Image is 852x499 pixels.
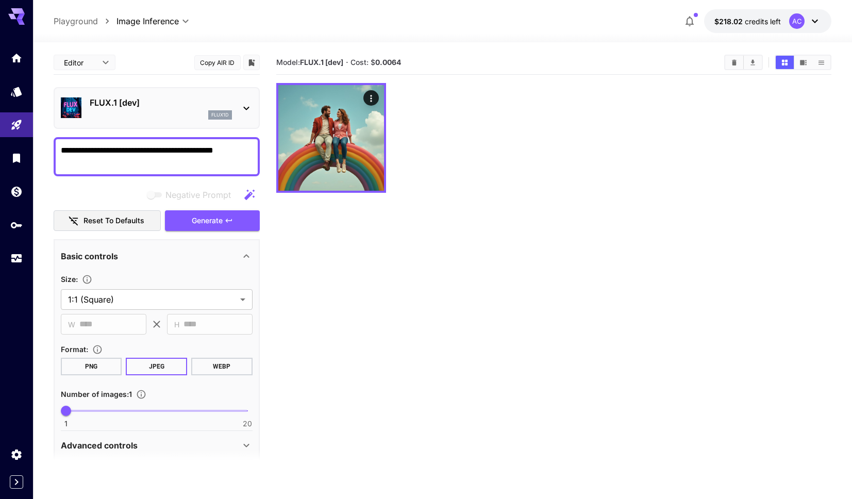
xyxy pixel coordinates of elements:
button: Clear All [725,56,743,69]
span: Size : [61,275,78,284]
button: Adjust the dimensions of the generated image by specifying its width and height in pixels, or sel... [78,274,96,285]
p: FLUX.1 [dev] [90,96,232,109]
span: H [174,319,179,330]
b: 0.0064 [375,58,401,66]
span: W [68,319,75,330]
span: 1 [64,419,68,429]
div: Clear AllDownload All [724,55,763,70]
button: WEBP [191,358,253,375]
span: $218.02 [714,17,745,26]
button: Show media in grid view [776,56,794,69]
div: Advanced controls [61,433,253,458]
span: Negative Prompt [165,189,231,201]
div: Actions [363,90,379,106]
span: Format : [61,345,88,354]
button: JPEG [126,358,187,375]
span: credits left [745,17,781,26]
div: Playground [10,119,23,131]
div: AC [789,13,805,29]
button: Choose the file format for the output image. [88,344,107,355]
button: Reset to defaults [54,210,161,231]
div: API Keys [10,219,23,231]
div: Usage [10,252,23,265]
div: Models [10,85,23,98]
button: Generate [165,210,260,231]
div: Basic controls [61,244,253,269]
span: Negative prompts are not compatible with the selected model. [145,188,239,201]
button: Download All [744,56,762,69]
div: Show media in grid viewShow media in video viewShow media in list view [775,55,831,70]
p: Basic controls [61,250,118,262]
button: Specify how many images to generate in a single request. Each image generation will be charged se... [132,389,151,400]
span: 20 [243,419,252,429]
button: Show media in video view [794,56,812,69]
div: Wallet [10,185,23,198]
div: Home [10,52,23,64]
button: PNG [61,358,122,375]
span: Model: [276,58,343,66]
span: Generate [192,214,223,227]
a: Playground [54,15,98,27]
span: Number of images : 1 [61,390,132,398]
div: Library [10,152,23,164]
span: Editor [64,57,96,68]
span: 1:1 (Square) [68,293,236,306]
img: Z [278,85,384,191]
p: Advanced controls [61,439,138,452]
span: Cost: $ [350,58,401,66]
nav: breadcrumb [54,15,116,27]
span: Image Inference [116,15,179,27]
div: $218.01826 [714,16,781,27]
button: Copy AIR ID [194,55,241,70]
button: Expand sidebar [10,475,23,489]
button: Show media in list view [812,56,830,69]
b: FLUX.1 [dev] [300,58,343,66]
p: · [346,56,348,69]
div: Settings [10,448,23,461]
button: Add to library [247,56,256,69]
p: flux1d [211,111,229,119]
button: $218.01826AC [704,9,831,33]
div: FLUX.1 [dev]flux1d [61,92,253,124]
